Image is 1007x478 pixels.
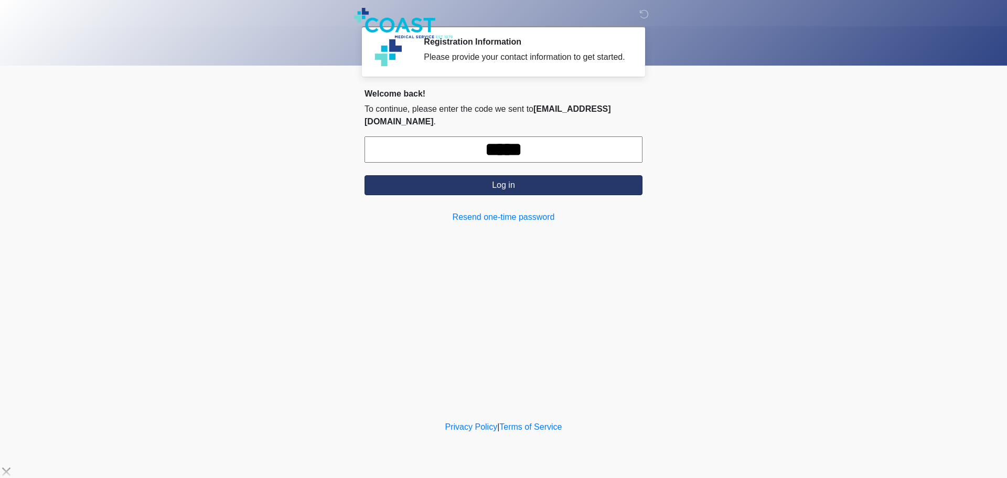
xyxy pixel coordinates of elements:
[424,51,627,63] div: Please provide your contact information to get started.
[445,422,498,431] a: Privacy Policy
[365,103,642,128] p: To continue, please enter the code we sent to .
[365,175,642,195] button: Log in
[365,89,642,99] h2: Welcome back!
[354,8,453,38] img: Coast Medical Service Logo
[365,211,642,224] a: Resend one-time password
[372,37,404,68] img: Agent Avatar
[499,422,562,431] a: Terms of Service
[497,422,499,431] a: |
